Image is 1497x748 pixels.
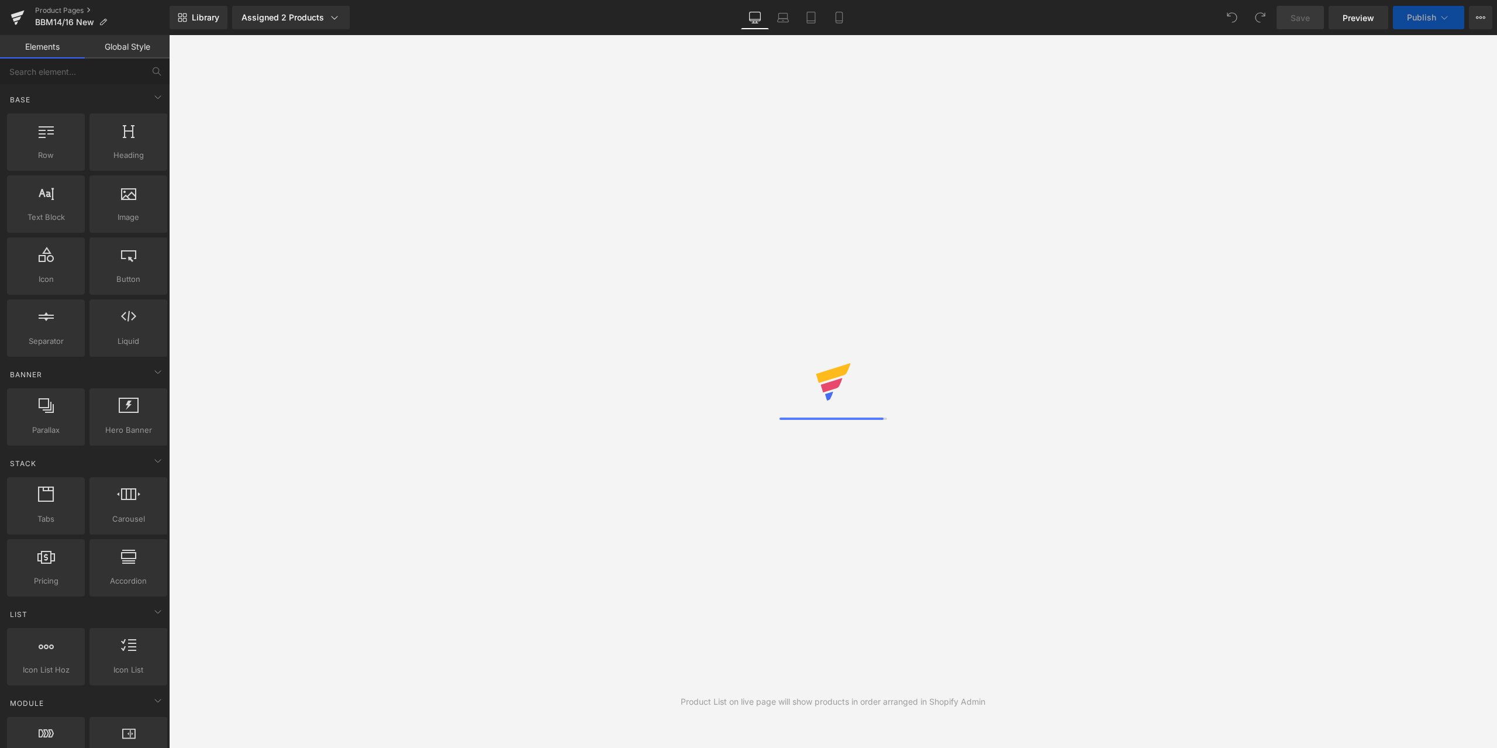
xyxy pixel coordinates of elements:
[35,6,170,15] a: Product Pages
[11,335,81,347] span: Separator
[11,513,81,525] span: Tabs
[11,424,81,436] span: Parallax
[93,664,164,676] span: Icon List
[11,664,81,676] span: Icon List Hoz
[1248,6,1272,29] button: Redo
[85,35,170,58] a: Global Style
[1343,12,1374,24] span: Preview
[1291,12,1310,24] span: Save
[9,94,32,105] span: Base
[681,695,985,708] div: Product List on live page will show products in order arranged in Shopify Admin
[93,273,164,285] span: Button
[242,12,340,23] div: Assigned 2 Products
[192,12,219,23] span: Library
[9,609,29,620] span: List
[1220,6,1244,29] button: Undo
[9,698,45,709] span: Module
[1393,6,1464,29] button: Publish
[11,273,81,285] span: Icon
[9,369,43,380] span: Banner
[93,575,164,587] span: Accordion
[741,6,769,29] a: Desktop
[93,513,164,525] span: Carousel
[11,211,81,223] span: Text Block
[797,6,825,29] a: Tablet
[11,149,81,161] span: Row
[1329,6,1388,29] a: Preview
[93,211,164,223] span: Image
[35,18,94,27] span: BBM14/16 New
[769,6,797,29] a: Laptop
[93,335,164,347] span: Liquid
[9,458,37,469] span: Stack
[825,6,853,29] a: Mobile
[93,424,164,436] span: Hero Banner
[170,6,227,29] a: New Library
[93,149,164,161] span: Heading
[1469,6,1492,29] button: More
[11,575,81,587] span: Pricing
[1407,13,1436,22] span: Publish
